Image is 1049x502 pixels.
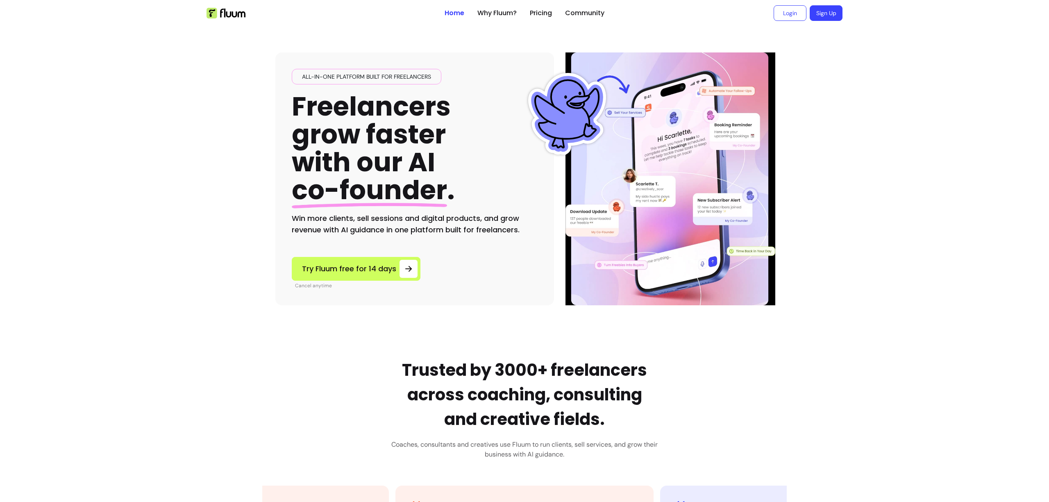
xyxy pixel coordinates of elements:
span: Try Fluum free for 14 days [302,263,396,275]
a: Try Fluum free for 14 days [292,257,420,281]
img: Hero [567,52,774,305]
a: Home [445,8,464,18]
a: Pricing [530,8,552,18]
h2: Trusted by 3000+ freelancers across coaching, consulting and creative fields. [391,358,658,432]
h3: Coaches, consultants and creatives use Fluum to run clients, sell services, and grow their busine... [391,440,658,459]
span: co-founder [292,172,447,208]
p: Cancel anytime [295,282,420,289]
h2: Win more clients, sell sessions and digital products, and grow revenue with AI guidance in one pl... [292,213,538,236]
a: Login [774,5,806,21]
a: Why Fluum? [477,8,517,18]
a: Sign Up [810,5,842,21]
h1: Freelancers grow faster with our AI . [292,93,455,204]
img: Fluum Logo [207,8,245,18]
span: All-in-one platform built for freelancers [299,73,434,81]
a: Community [565,8,604,18]
img: Fluum Duck sticker [526,73,608,155]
